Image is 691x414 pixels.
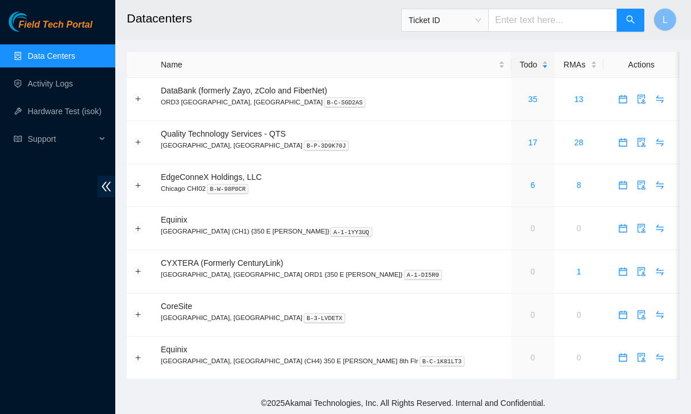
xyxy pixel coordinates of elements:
a: Data Centers [28,51,75,61]
span: Equinix [161,215,187,224]
button: audit [632,133,651,152]
a: audit [632,95,651,104]
kbd: A-1-DI5R0 [404,270,442,280]
span: calendar [614,310,632,319]
a: 0 [531,353,535,362]
span: swap [651,180,669,190]
a: calendar [614,138,632,147]
button: swap [651,348,669,367]
span: audit [633,95,650,104]
a: audit [632,180,651,190]
span: calendar [614,267,632,276]
kbd: B-C-SGD2AS [324,97,365,108]
span: audit [633,310,650,319]
a: swap [651,138,669,147]
span: swap [651,353,669,362]
button: audit [632,176,651,194]
kbd: B-P-3D9K70J [304,141,349,151]
button: swap [651,133,669,152]
a: swap [651,180,669,190]
a: calendar [614,310,632,319]
span: DataBank (formerly Zayo, zColo and FiberNet) [161,86,327,95]
button: Expand row [134,267,143,276]
span: Support [28,127,96,150]
span: audit [633,224,650,233]
span: CYXTERA (Formerly CenturyLink) [161,258,283,268]
button: swap [651,306,669,324]
a: 0 [576,224,581,233]
th: Actions [603,52,679,78]
button: Expand row [134,224,143,233]
button: Expand row [134,353,143,362]
button: calendar [614,262,632,281]
span: audit [633,138,650,147]
a: calendar [614,95,632,104]
span: audit [633,180,650,190]
a: swap [651,267,669,276]
span: swap [651,138,669,147]
input: Enter text here... [488,9,617,32]
kbd: B-W-98P0CR [207,184,248,194]
button: Expand row [134,138,143,147]
kbd: B-3-LVDETX [304,313,345,323]
a: Hardware Test (isok) [28,107,101,116]
span: search [626,15,635,26]
a: swap [651,310,669,319]
a: 35 [528,95,538,104]
a: Akamai TechnologiesField Tech Portal [9,21,92,36]
a: 1 [576,267,581,276]
span: CoreSite [161,302,192,311]
kbd: A-1-1YY3UQ [330,227,372,238]
a: 8 [576,180,581,190]
span: calendar [614,138,632,147]
span: calendar [614,95,632,104]
span: EdgeConneX Holdings, LLC [161,172,262,182]
span: swap [651,95,669,104]
button: swap [651,176,669,194]
p: ORD3 [GEOGRAPHIC_DATA], [GEOGRAPHIC_DATA] [161,97,505,107]
button: audit [632,262,651,281]
span: audit [633,353,650,362]
p: [GEOGRAPHIC_DATA], [GEOGRAPHIC_DATA] (CH4) 350 E [PERSON_NAME] 8th Flr [161,356,505,366]
button: audit [632,306,651,324]
a: calendar [614,267,632,276]
p: [GEOGRAPHIC_DATA], [GEOGRAPHIC_DATA] [161,140,505,150]
button: L [654,8,677,31]
button: swap [651,262,669,281]
p: [GEOGRAPHIC_DATA] (CH1) {350 E [PERSON_NAME]} [161,226,505,236]
span: calendar [614,353,632,362]
span: Quality Technology Services - QTS [161,129,286,138]
a: swap [651,95,669,104]
a: calendar [614,180,632,190]
a: calendar [614,353,632,362]
span: Ticket ID [409,12,481,29]
span: swap [651,224,669,233]
button: calendar [614,219,632,238]
a: audit [632,138,651,147]
span: Equinix [161,345,187,354]
span: audit [633,267,650,276]
a: 0 [576,310,581,319]
button: calendar [614,348,632,367]
a: Activity Logs [28,79,73,88]
a: 0 [531,267,535,276]
a: audit [632,267,651,276]
button: swap [651,90,669,108]
button: Expand row [134,95,143,104]
button: calendar [614,133,632,152]
button: calendar [614,176,632,194]
span: swap [651,310,669,319]
a: 28 [575,138,584,147]
img: Akamai Technologies [9,12,58,32]
a: audit [632,353,651,362]
span: Field Tech Portal [18,20,92,31]
a: calendar [614,224,632,233]
p: [GEOGRAPHIC_DATA], [GEOGRAPHIC_DATA] ORD1 {350 E [PERSON_NAME]} [161,269,505,280]
a: 17 [528,138,538,147]
button: Expand row [134,180,143,190]
span: swap [651,267,669,276]
a: 13 [575,95,584,104]
button: audit [632,219,651,238]
a: 0 [531,224,535,233]
button: Expand row [134,310,143,319]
